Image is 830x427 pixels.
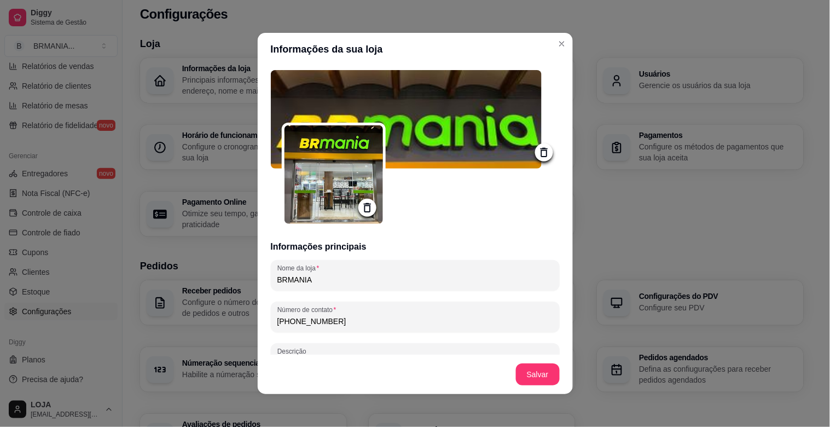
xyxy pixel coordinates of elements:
[277,305,340,315] label: Número de contato
[285,125,383,224] img: logo da loja
[553,35,571,53] button: Close
[271,240,560,253] h3: Informações principais
[277,347,310,356] label: Descrição
[271,70,542,169] img: logo da loja
[277,274,553,285] input: Nome da loja
[258,33,573,66] header: Informações da sua loja
[277,316,553,327] input: Número de contato
[516,363,560,385] button: Salvar
[277,264,323,273] label: Nome da loja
